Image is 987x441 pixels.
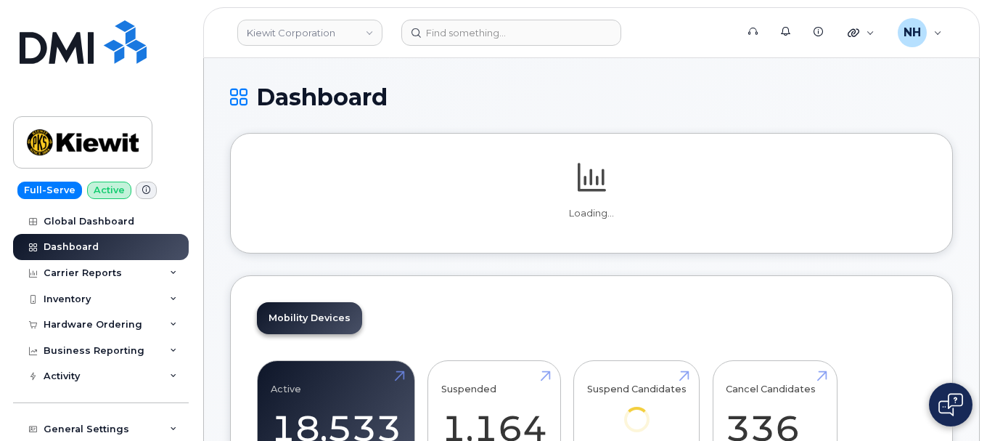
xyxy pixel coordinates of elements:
h1: Dashboard [230,84,953,110]
a: Mobility Devices [257,302,362,334]
p: Loading... [257,207,926,220]
img: Open chat [938,393,963,416]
